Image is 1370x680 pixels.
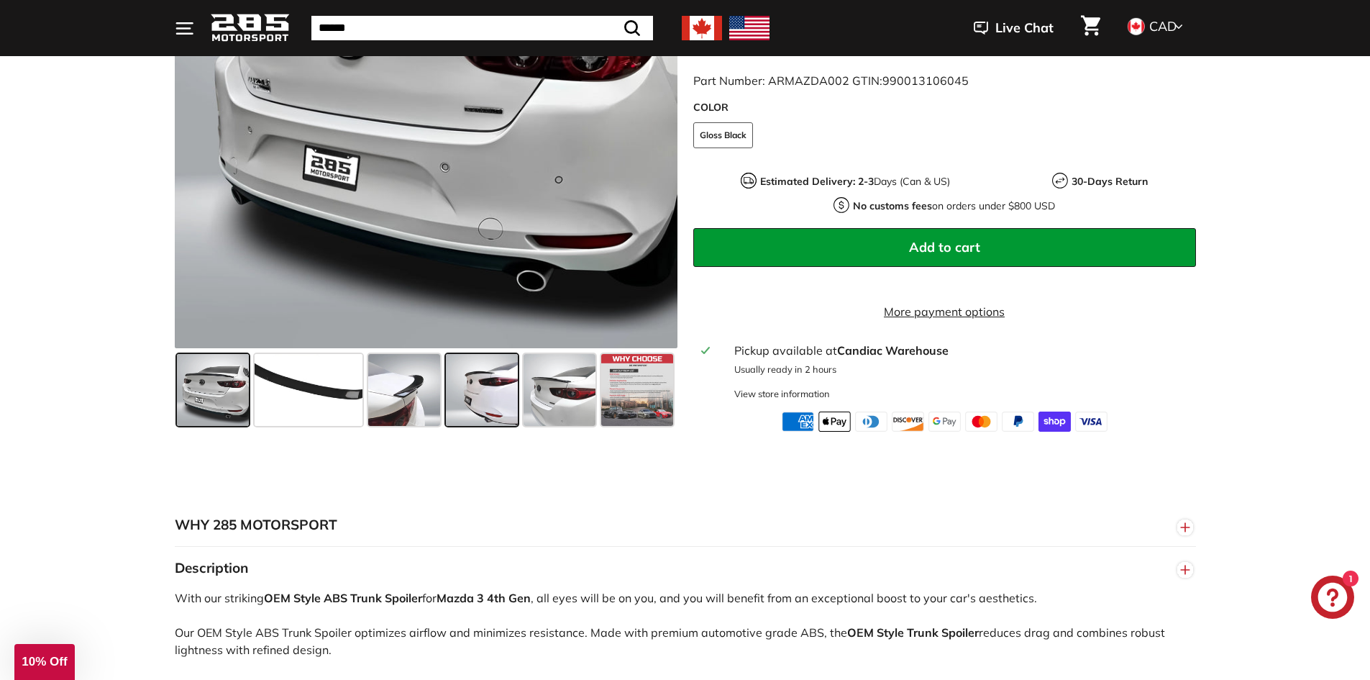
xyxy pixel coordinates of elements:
strong: Trunk Spoiler [350,591,422,605]
strong: OEM Style [847,625,904,640]
img: american_express [782,412,814,432]
div: Pickup available at [734,342,1187,359]
strong: Trunk Spoiler [907,625,979,640]
div: 10% Off [14,644,75,680]
button: WHY 285 MOTORSPORT [175,504,1196,547]
img: paypal [1002,412,1034,432]
strong: ABS [324,591,347,605]
a: Cart [1072,4,1109,53]
img: Logo_285_Motorsport_areodynamics_components [211,12,290,45]
strong: Estimated Delivery: 2-3 [760,175,874,188]
img: apple_pay [818,412,851,432]
span: 10% Off [22,655,67,668]
inbox-online-store-chat: Shopify online store chat [1307,576,1358,622]
span: Live Chat [995,19,1054,37]
img: diners_club [855,412,887,432]
img: google_pay [928,412,961,432]
span: CAD [1149,18,1177,35]
p: Usually ready in 2 hours [734,363,1187,376]
button: Add to cart [693,228,1196,267]
strong: OEM Style [264,591,321,605]
label: COLOR [693,100,1196,115]
strong: Mazda 3 4th Gen [437,591,531,605]
span: Add to cart [909,239,980,255]
span: Part Number: ARMAZDA002 GTIN: [693,73,969,88]
img: discover [892,412,924,432]
strong: 30-Days Return [1072,175,1148,188]
input: Search [311,16,653,40]
p: on orders under $800 USD [853,199,1055,214]
strong: Candiac Warehouse [837,343,949,358]
div: View store information [734,387,830,401]
a: More payment options [693,303,1196,320]
img: shopify_pay [1038,412,1071,432]
img: visa [1075,412,1108,432]
button: Live Chat [955,10,1072,46]
button: Description [175,547,1196,590]
span: 990013106045 [882,73,969,88]
p: Days (Can & US) [760,174,950,189]
strong: No customs fees [853,199,932,212]
img: master [965,412,997,432]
